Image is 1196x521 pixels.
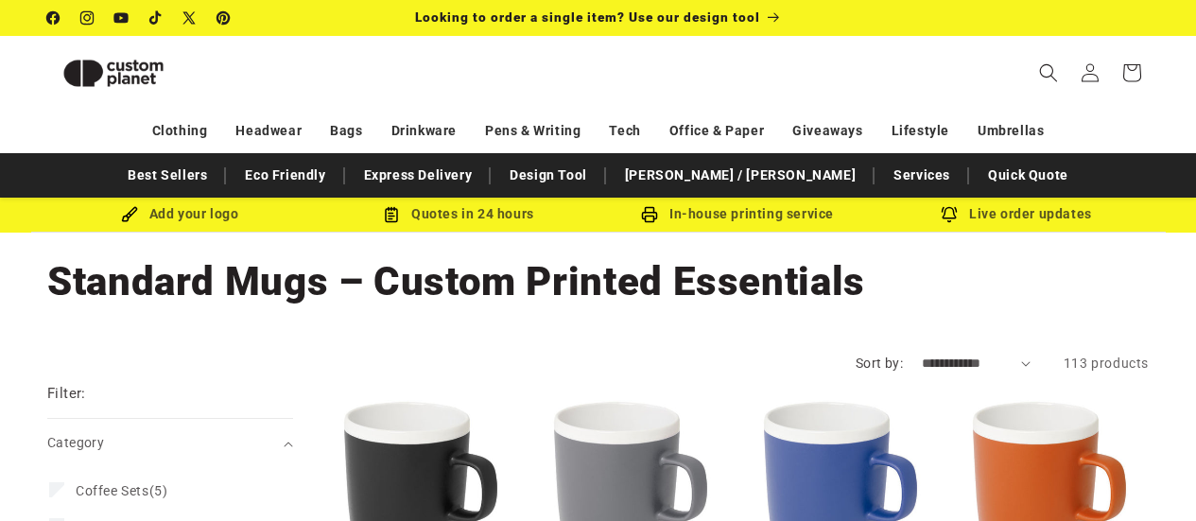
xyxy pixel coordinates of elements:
[320,202,598,226] div: Quotes in 24 hours
[609,114,640,148] a: Tech
[415,9,760,25] span: Looking to order a single item? Use our design tool
[330,114,362,148] a: Bags
[884,159,960,192] a: Services
[47,43,180,103] img: Custom Planet
[892,114,949,148] a: Lifestyle
[121,206,138,223] img: Brush Icon
[877,202,1156,226] div: Live order updates
[355,159,482,192] a: Express Delivery
[641,206,658,223] img: In-house printing
[856,356,903,371] label: Sort by:
[1028,52,1069,94] summary: Search
[941,206,958,223] img: Order updates
[485,114,581,148] a: Pens & Writing
[152,114,208,148] a: Clothing
[1064,356,1149,371] span: 113 products
[76,482,167,499] span: (5)
[792,114,862,148] a: Giveaways
[669,114,764,148] a: Office & Paper
[47,435,104,450] span: Category
[118,159,217,192] a: Best Sellers
[979,159,1078,192] a: Quick Quote
[76,483,149,498] span: Coffee Sets
[598,202,877,226] div: In-house printing service
[41,36,244,110] a: Custom Planet
[500,159,597,192] a: Design Tool
[47,256,1149,307] h1: Standard Mugs – Custom Printed Essentials
[383,206,400,223] img: Order Updates Icon
[47,383,86,405] h2: Filter:
[235,114,302,148] a: Headwear
[391,114,457,148] a: Drinkware
[615,159,865,192] a: [PERSON_NAME] / [PERSON_NAME]
[47,419,293,467] summary: Category (0 selected)
[978,114,1044,148] a: Umbrellas
[235,159,335,192] a: Eco Friendly
[41,202,320,226] div: Add your logo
